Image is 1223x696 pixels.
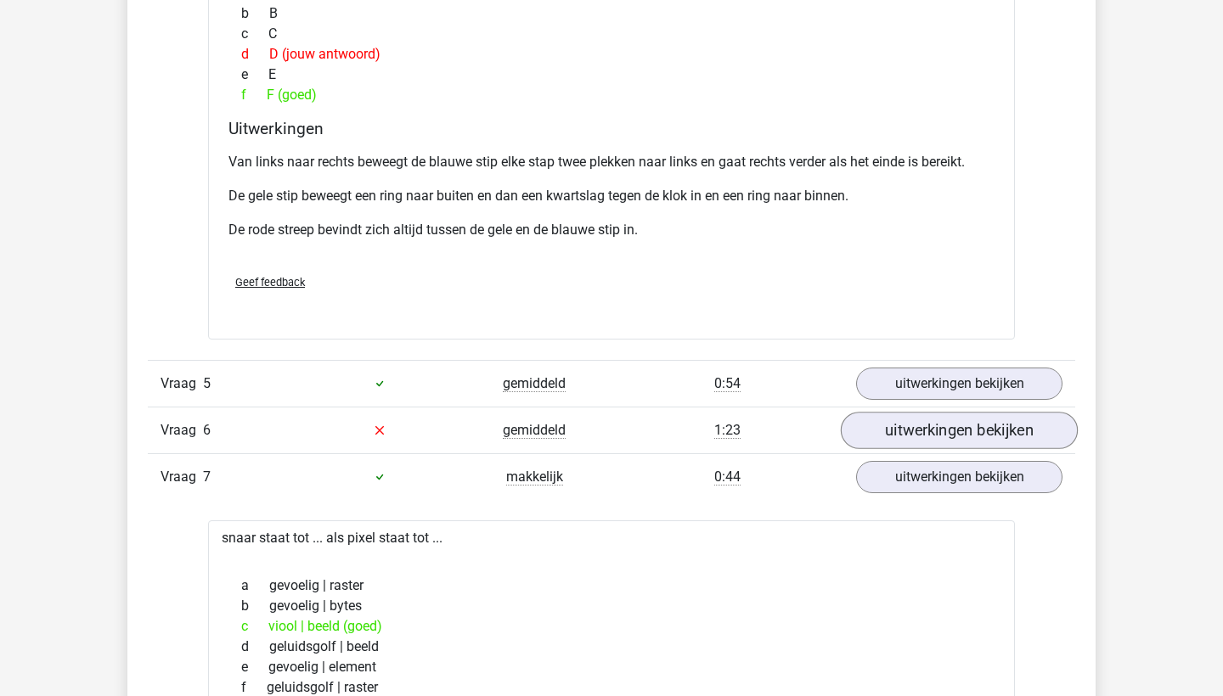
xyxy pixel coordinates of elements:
[241,65,268,85] span: e
[161,373,203,394] span: Vraag
[161,467,203,487] span: Vraag
[856,461,1062,493] a: uitwerkingen bekijken
[241,44,269,65] span: d
[503,375,566,392] span: gemiddeld
[228,575,995,596] div: gevoelig | raster
[228,44,995,65] div: D (jouw antwoord)
[841,412,1078,449] a: uitwerkingen bekijken
[506,469,563,486] span: makkelijk
[203,422,211,438] span: 6
[228,186,995,206] p: De gele stip beweegt een ring naar buiten en dan een kwartslag tegen de klok in en een ring naar ...
[856,368,1062,400] a: uitwerkingen bekijken
[228,637,995,657] div: geluidsgolf | beeld
[241,575,269,596] span: a
[241,637,269,657] span: d
[161,420,203,441] span: Vraag
[241,85,267,105] span: f
[228,616,995,637] div: viool | beeld (goed)
[241,616,268,637] span: c
[714,422,741,439] span: 1:23
[203,469,211,485] span: 7
[241,657,268,677] span: e
[228,3,995,24] div: B
[228,596,995,616] div: gevoelig | bytes
[241,24,268,44] span: c
[241,596,269,616] span: b
[503,422,566,439] span: gemiddeld
[203,375,211,391] span: 5
[235,276,305,289] span: Geef feedback
[228,24,995,44] div: C
[228,657,995,677] div: gevoelig | element
[714,469,741,486] span: 0:44
[714,375,741,392] span: 0:54
[228,85,995,105] div: F (goed)
[228,220,995,240] p: De rode streep bevindt zich altijd tussen de gele en de blauwe stip in.
[228,65,995,85] div: E
[228,152,995,172] p: Van links naar rechts beweegt de blauwe stip elke stap twee plekken naar links en gaat rechts ver...
[241,3,269,24] span: b
[228,119,995,138] h4: Uitwerkingen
